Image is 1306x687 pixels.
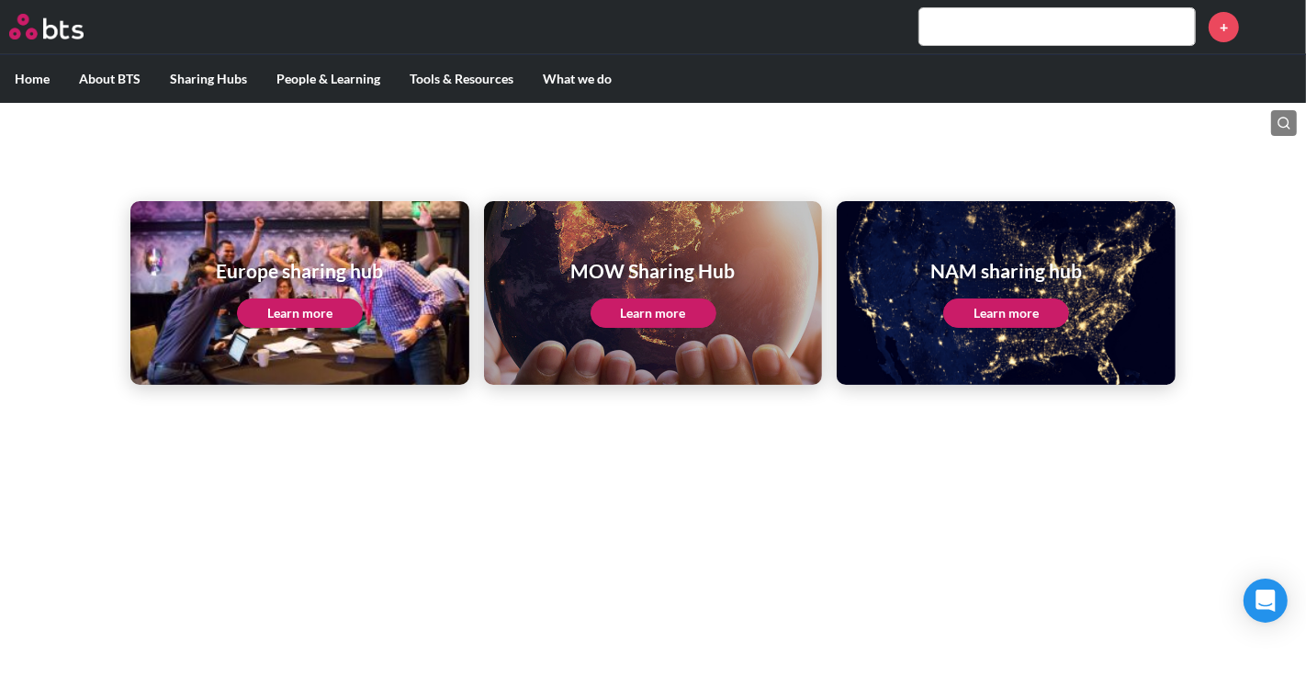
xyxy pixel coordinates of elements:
a: Learn more [237,298,363,328]
h1: MOW Sharing Hub [571,257,736,284]
a: Learn more [591,298,716,328]
div: Open Intercom Messenger [1244,579,1288,623]
label: People & Learning [262,55,395,103]
label: What we do [528,55,626,103]
a: + [1209,12,1239,42]
a: Learn more [943,298,1069,328]
a: Profile [1253,5,1297,49]
h1: Europe sharing hub [216,257,383,284]
label: About BTS [64,55,155,103]
label: Sharing Hubs [155,55,262,103]
label: Tools & Resources [395,55,528,103]
h1: NAM sharing hub [930,257,1082,284]
img: Lisa Daley [1253,5,1297,49]
img: BTS Logo [9,14,84,39]
a: Go home [9,14,118,39]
